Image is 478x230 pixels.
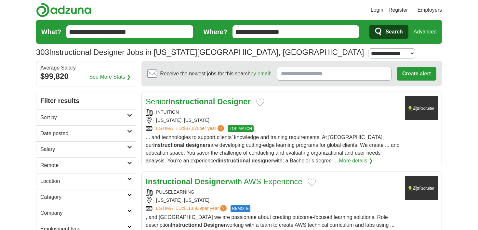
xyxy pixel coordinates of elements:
a: Register [389,6,408,14]
strong: instructional [153,142,184,148]
span: 303 [36,46,49,58]
button: Search [369,25,408,39]
span: Receive the newest jobs for this search : [160,70,271,78]
h2: Category [40,193,127,201]
h1: Instructional Designer Jobs in [US_STATE][GEOGRAPHIC_DATA], [GEOGRAPHIC_DATA] [36,48,364,57]
h2: Salary [40,146,127,153]
span: ... and technologies to support clients’ knowledge and training requirements. At [GEOGRAPHIC_DATA... [146,134,400,163]
span: $113,939 [183,206,202,211]
a: Date posted [36,125,136,141]
div: Average Salary [40,65,132,70]
span: TOP MATCH [228,125,254,132]
a: Instructional Designerwith AWS Experience [146,177,302,186]
strong: Instructional [168,97,215,106]
strong: Instructional [146,177,193,186]
span: $87,070 [183,126,200,131]
img: Company logo [405,96,438,120]
a: Company [36,205,136,221]
h2: Company [40,209,127,217]
a: by email [251,71,270,76]
a: Remote [36,157,136,173]
h2: Remote [40,161,127,169]
h2: Sort by [40,114,127,121]
a: Login [371,6,383,14]
label: Where? [204,27,227,37]
h2: Date posted [40,130,127,137]
a: Category [36,189,136,205]
a: Advanced [414,25,437,38]
button: Add to favorite jobs [256,98,264,106]
a: ESTIMATED:$113,939per year? [156,205,228,212]
strong: Designer [204,222,226,228]
a: Location [36,173,136,189]
button: Add to favorite jobs [308,178,316,186]
a: Sort by [36,109,136,125]
strong: Instructional [171,222,202,228]
span: REMOTE [231,205,250,212]
h2: Location [40,177,127,185]
h2: Filter results [36,92,136,109]
label: What? [41,27,61,37]
div: [US_STATE], [US_STATE] [146,197,400,204]
div: PULSELEARNING [146,189,400,196]
span: ? [220,205,227,211]
span: Search [385,25,403,38]
strong: designers [186,142,211,148]
a: SeniorInstructional Designer [146,97,251,106]
div: [US_STATE], [US_STATE] [146,117,400,124]
span: ? [218,125,224,132]
a: See More Stats ❯ [89,73,131,81]
strong: designer [252,158,273,163]
a: ESTIMATED:$87,070per year? [156,125,225,132]
strong: Designer [195,177,228,186]
a: More details ❯ [339,157,373,165]
strong: Designer [217,97,251,106]
img: Company logo [405,176,438,200]
a: Salary [36,141,136,157]
a: Employers [417,6,442,14]
img: Adzuna logo [36,3,91,17]
strong: instructional [219,158,250,163]
div: $99,820 [40,70,132,82]
div: INTUITION [146,109,400,116]
button: Create alert [397,67,436,81]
